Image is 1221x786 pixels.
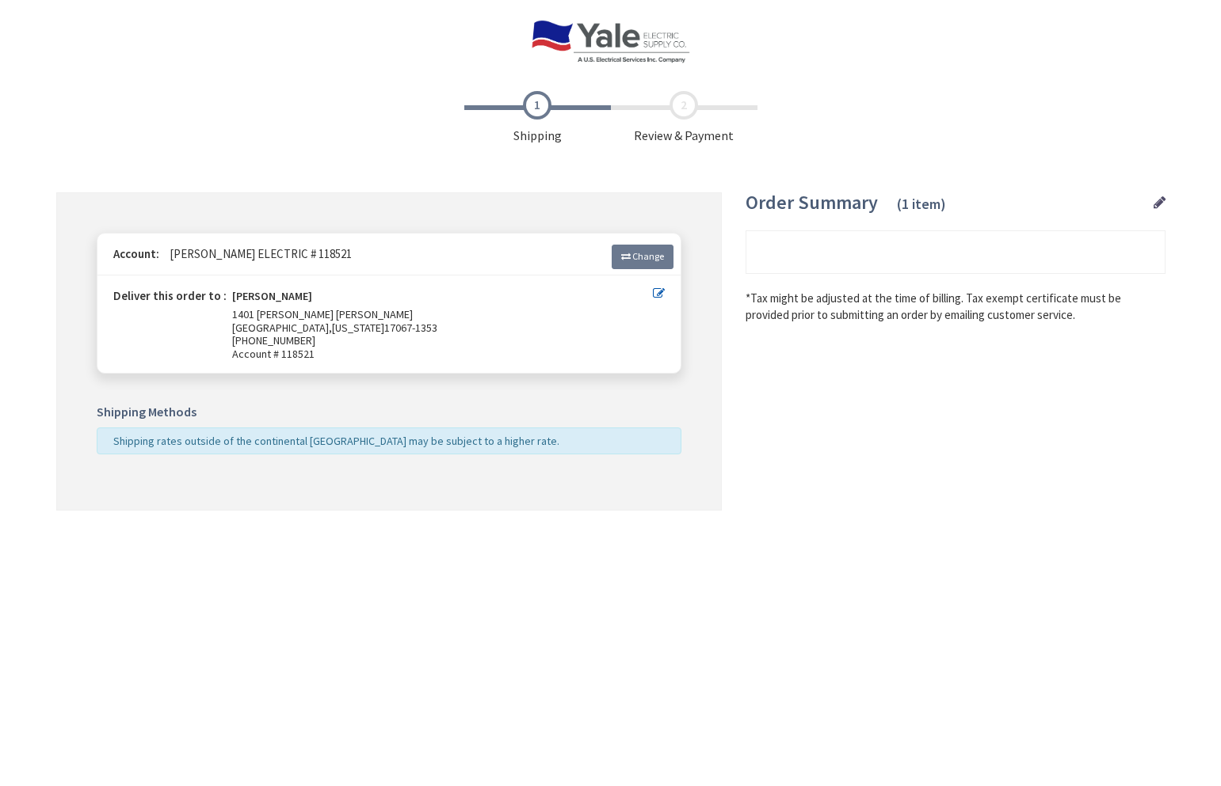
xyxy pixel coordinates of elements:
span: [PERSON_NAME] ELECTRIC # 118521 [162,246,352,261]
: *Tax might be adjusted at the time of billing. Tax exempt certificate must be provided prior to s... [746,290,1166,324]
strong: Account: [113,246,159,261]
span: Account # 118521 [232,347,653,361]
span: [US_STATE] [332,321,384,335]
span: Order Summary [746,190,878,215]
a: Change [612,245,673,268]
span: Shipping [464,91,611,145]
h5: Shipping Methods [97,405,681,420]
span: Shipping rates outside of the continental [GEOGRAPHIC_DATA] may be subject to a higher rate. [113,434,559,448]
img: Yale Electric Supply Co. [531,20,689,63]
span: [GEOGRAPHIC_DATA], [232,321,332,335]
span: Change [632,250,664,262]
span: 1401 [PERSON_NAME] [PERSON_NAME] [232,307,413,321]
strong: Deliver this order to : [113,288,227,303]
span: (1 item) [897,195,946,213]
strong: [PERSON_NAME] [232,290,312,308]
span: Review & Payment [611,91,757,145]
span: [PHONE_NUMBER] [232,333,315,347]
span: 17067-1353 [384,321,437,335]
